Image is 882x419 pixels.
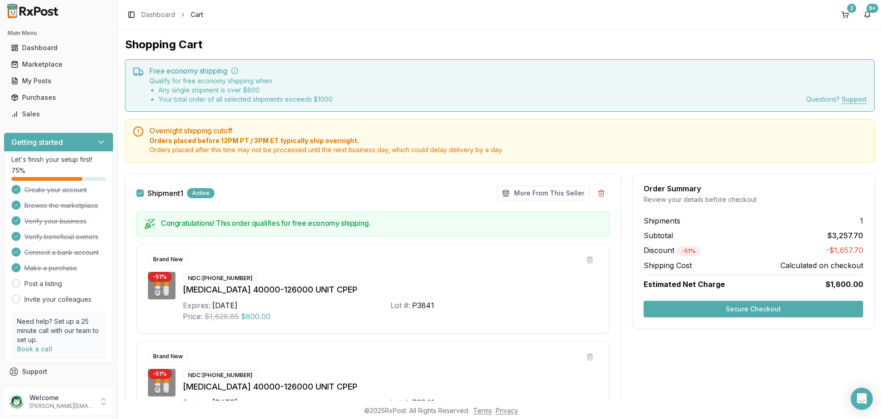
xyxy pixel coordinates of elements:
[148,254,188,264] div: Brand New
[4,90,113,105] button: Purchases
[4,74,113,88] button: My Posts
[149,145,867,155] span: Orders placed after this time may not be processed until the next business day, which could delay...
[148,272,175,299] img: Zenpep 40000-126000 UNIT CPEP
[17,317,100,344] p: Need help? Set up a 25 minute call with our team to set up.
[4,107,113,121] button: Sales
[860,215,863,226] span: 1
[183,370,258,380] div: NDC: [PHONE_NUMBER]
[11,43,106,52] div: Dashboard
[644,260,692,271] span: Shipping Cost
[390,300,410,311] div: Lot #:
[780,260,863,271] span: Calculated on checkout
[644,230,673,241] span: Subtotal
[148,369,172,379] div: - 51 %
[24,279,62,288] a: Post a listing
[149,76,333,104] div: Qualify for free economy shipping when
[158,95,333,104] li: Your total order of all selected shipments exceeds $ 1000
[183,397,210,408] div: Expires:
[412,300,434,311] div: P3841
[29,402,93,410] p: [PERSON_NAME][EMAIL_ADDRESS][DOMAIN_NAME]
[826,245,863,256] span: -$1,657.70
[412,397,434,408] div: P3841
[7,29,110,37] h2: Main Menu
[183,300,210,311] div: Expires:
[838,7,853,22] button: 2
[644,246,701,255] span: Discount
[644,195,863,204] div: Review your details before checkout
[644,185,863,192] div: Order Summary
[644,301,863,317] button: Secure Checkout
[158,86,333,95] li: Any single shipment is over $ 800
[187,188,215,198] div: Active
[24,232,98,241] span: Verify beneficial owners
[141,10,203,19] nav: breadcrumb
[827,230,863,241] span: $3,257.70
[7,106,110,122] a: Sales
[24,201,98,210] span: Browse the marketplace
[11,109,106,119] div: Sales
[677,246,701,256] div: - 51 %
[24,248,99,257] span: Connect a bank account
[7,40,110,56] a: Dashboard
[241,311,271,322] span: $800.00
[29,393,93,402] p: Welcome
[497,186,589,201] button: More From This Seller
[7,56,110,73] a: Marketplace
[11,155,106,164] p: Let's finish your setup first!
[149,136,867,145] span: Orders placed before 12PM PT / 3PM ET typically ship overnight.
[24,217,86,226] span: Verify your business
[4,380,113,396] button: Feedback
[11,93,106,102] div: Purchases
[4,363,113,380] button: Support
[148,351,188,362] div: Brand New
[11,76,106,86] div: My Posts
[183,283,598,296] div: [MEDICAL_DATA] 40000-126000 UNIT CPEP
[149,127,867,134] h5: Overnight shipping cutoff
[204,311,239,322] span: $1,628.85
[17,345,52,353] a: Book a call
[4,4,62,18] img: RxPost Logo
[212,300,237,311] div: [DATE]
[24,185,87,195] span: Create your account
[125,37,875,52] h1: Shopping Cart
[4,57,113,72] button: Marketplace
[22,384,53,393] span: Feedback
[11,137,63,148] h3: Getting started
[183,273,258,283] div: NDC: [PHONE_NUMBER]
[148,369,175,396] img: Zenpep 40000-126000 UNIT CPEP
[11,60,106,69] div: Marketplace
[9,394,24,409] img: User avatar
[183,311,203,322] div: Price:
[851,388,873,410] div: Open Intercom Messenger
[149,67,867,75] h5: Free economy shipping
[847,4,856,13] div: 2
[496,407,518,414] a: Privacy
[24,295,91,304] a: Invite your colleagues
[7,89,110,106] a: Purchases
[7,73,110,89] a: My Posts
[11,166,25,175] span: 75 %
[161,219,602,227] h5: Congratulations! This order qualifies for free economy shipping.
[825,279,863,290] span: $1,600.00
[4,40,113,55] button: Dashboard
[644,215,680,226] span: Shipments
[212,397,237,408] div: [DATE]
[147,189,183,197] label: Shipment 1
[860,7,875,22] button: 9+
[806,95,867,104] div: Questions?
[183,380,598,393] div: [MEDICAL_DATA] 40000-126000 UNIT CPEP
[390,397,410,408] div: Lot #:
[644,280,725,289] span: Estimated Net Charge
[148,272,172,282] div: - 51 %
[141,10,175,19] a: Dashboard
[24,264,77,273] span: Make a purchase
[866,4,878,13] div: 9+
[191,10,203,19] span: Cart
[473,407,492,414] a: Terms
